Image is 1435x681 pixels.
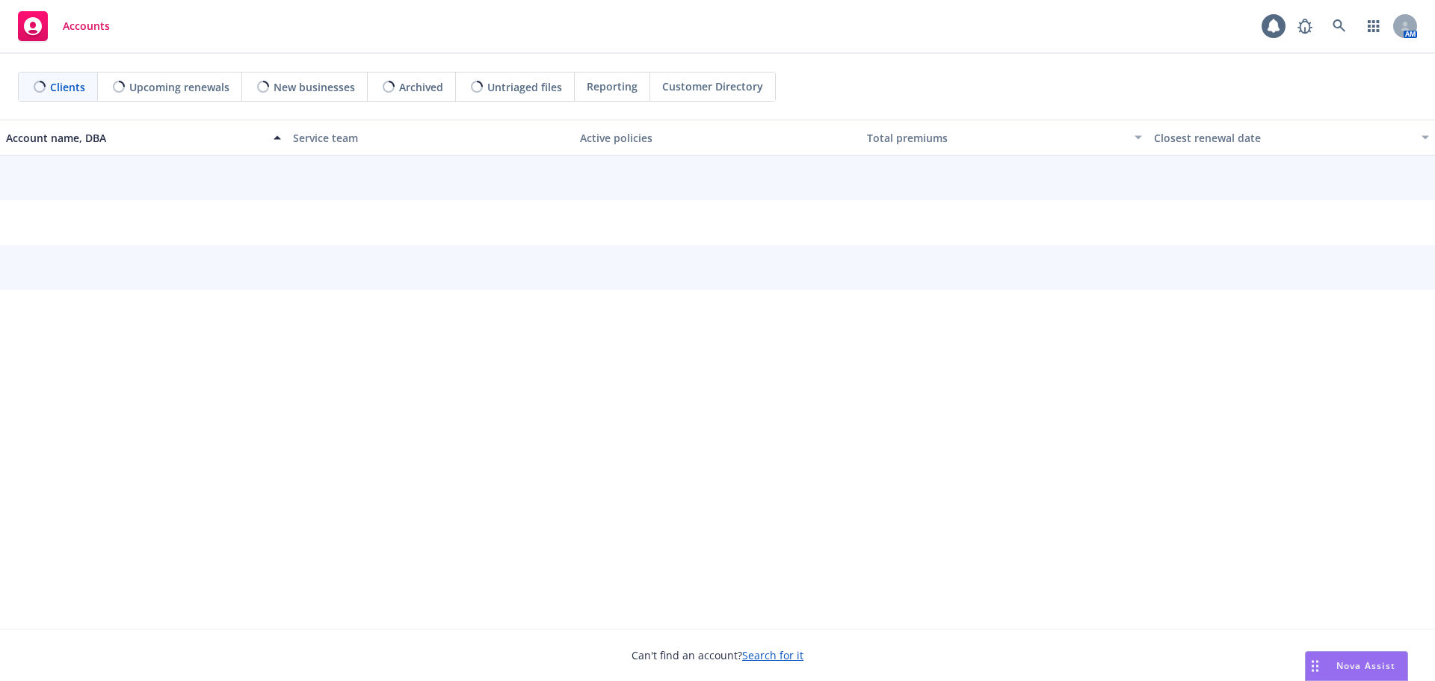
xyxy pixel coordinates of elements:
button: Total premiums [861,120,1148,155]
a: Report a Bug [1290,11,1320,41]
span: Clients [50,79,85,95]
div: Active policies [580,130,855,146]
a: Search for it [742,648,803,662]
span: Untriaged files [487,79,562,95]
div: Service team [293,130,568,146]
button: Nova Assist [1305,651,1408,681]
span: Archived [399,79,443,95]
div: Drag to move [1306,652,1324,680]
span: Customer Directory [662,78,763,94]
div: Account name, DBA [6,130,265,146]
span: Reporting [587,78,638,94]
span: Nova Assist [1336,659,1395,672]
span: Can't find an account? [632,647,803,663]
a: Switch app [1359,11,1389,41]
a: Accounts [12,5,116,47]
div: Closest renewal date [1154,130,1413,146]
span: New businesses [274,79,355,95]
button: Active policies [574,120,861,155]
span: Upcoming renewals [129,79,229,95]
a: Search [1324,11,1354,41]
button: Closest renewal date [1148,120,1435,155]
span: Accounts [63,20,110,32]
button: Service team [287,120,574,155]
div: Total premiums [867,130,1126,146]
